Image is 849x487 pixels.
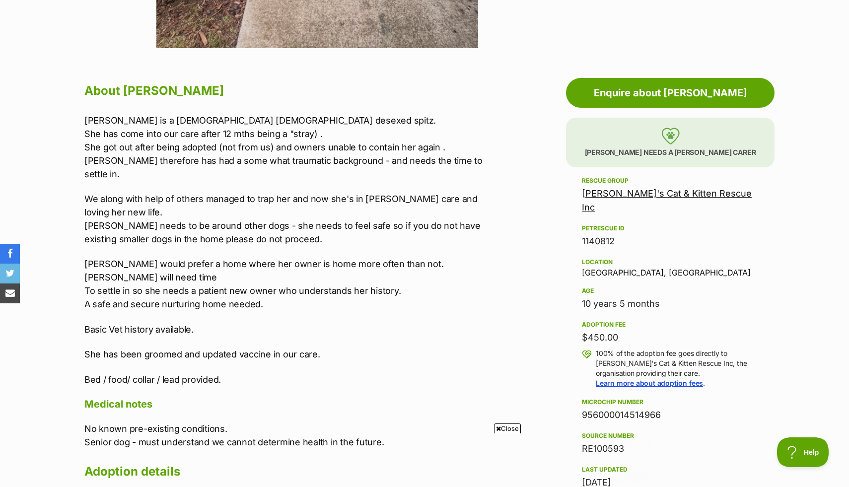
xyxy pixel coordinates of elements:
[494,423,521,433] span: Close
[582,408,759,422] div: 956000014514966
[184,437,665,482] iframe: Advertisement
[582,321,759,329] div: Adoption fee
[84,461,495,483] h2: Adoption details
[84,422,495,449] p: No known pre-existing conditions. Senior dog - must understand we cannot determine health in the ...
[596,348,759,388] p: 100% of the adoption fee goes directly to [PERSON_NAME]'s Cat & Kitten Rescue Inc, the organisati...
[582,297,759,311] div: 10 years 5 months
[596,379,703,387] a: Learn more about adoption fees
[566,118,775,167] p: [PERSON_NAME] needs a [PERSON_NAME] carer
[84,373,495,386] p: Bed / food/ collar / lead provided.
[84,192,495,246] p: We along with help of others managed to trap her and now she's in [PERSON_NAME] care and loving h...
[582,466,759,474] div: Last updated
[582,258,759,266] div: Location
[84,348,495,361] p: She has been groomed and updated vaccine in our care.
[582,224,759,232] div: PetRescue ID
[84,398,495,411] h4: Medical notes
[566,78,775,108] a: Enquire about [PERSON_NAME]
[84,114,495,181] p: [PERSON_NAME] is a [DEMOGRAPHIC_DATA] [DEMOGRAPHIC_DATA] desexed spitz. She has come into our car...
[661,128,680,144] img: foster-care-31f2a1ccfb079a48fc4dc6d2a002ce68c6d2b76c7ccb9e0da61f6cd5abbf869a.svg
[84,323,495,336] p: Basic Vet history available.
[84,257,495,311] p: [PERSON_NAME] would prefer a home where her owner is home more often than not. [PERSON_NAME] will...
[582,177,759,185] div: Rescue group
[582,442,759,456] div: RE100593
[582,331,759,345] div: $450.00
[582,188,752,212] a: [PERSON_NAME]'s Cat & Kitten Rescue Inc
[582,256,759,277] div: [GEOGRAPHIC_DATA], [GEOGRAPHIC_DATA]
[582,234,759,248] div: 1140812
[582,287,759,295] div: Age
[777,437,829,467] iframe: Help Scout Beacon - Open
[582,398,759,406] div: Microchip number
[582,432,759,440] div: Source number
[84,80,495,102] h2: About [PERSON_NAME]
